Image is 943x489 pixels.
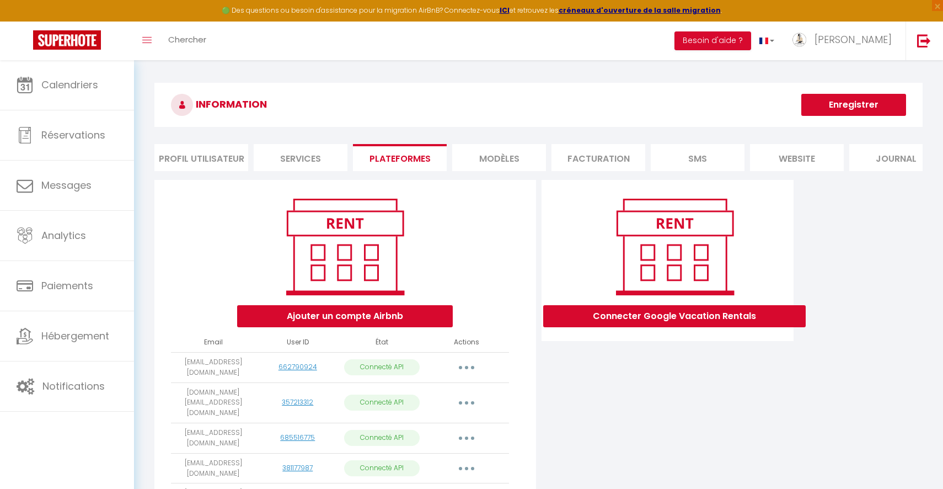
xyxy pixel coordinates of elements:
[801,94,906,116] button: Enregistrer
[255,333,340,352] th: User ID
[849,144,943,171] li: Journal
[604,194,745,300] img: rent.png
[168,34,206,45] span: Chercher
[254,144,347,171] li: Services
[275,194,415,300] img: rent.png
[917,34,931,47] img: logout
[41,128,105,142] span: Réservations
[171,453,255,483] td: [EMAIL_ADDRESS][DOMAIN_NAME]
[33,30,101,50] img: Super Booking
[750,144,844,171] li: website
[674,31,751,50] button: Besoin d'aide ?
[344,395,420,411] p: Connecté API
[278,362,317,371] a: 662790924
[41,178,92,192] span: Messages
[551,144,645,171] li: Facturation
[559,6,721,15] a: créneaux d'ouverture de la salle migration
[41,78,98,92] span: Calendriers
[500,6,510,15] a: ICI
[815,33,892,46] span: [PERSON_NAME]
[171,423,255,454] td: [EMAIL_ADDRESS][DOMAIN_NAME]
[452,144,546,171] li: MODÈLES
[344,359,420,375] p: Connecté API
[344,460,420,476] p: Connecté API
[41,228,86,242] span: Analytics
[896,439,935,481] iframe: Chat
[171,382,255,423] td: [DOMAIN_NAME][EMAIL_ADDRESS][DOMAIN_NAME]
[783,22,906,60] a: ... [PERSON_NAME]
[41,329,109,343] span: Hébergement
[282,397,313,407] a: 357213312
[154,144,248,171] li: Profil Utilisateur
[353,144,447,171] li: Plateformes
[791,31,807,48] img: ...
[280,433,315,442] a: 685516775
[41,279,93,293] span: Paiements
[340,333,424,352] th: État
[160,22,215,60] a: Chercher
[237,305,453,327] button: Ajouter un compte Airbnb
[154,83,923,127] h3: INFORMATION
[651,144,744,171] li: SMS
[543,305,806,327] button: Connecter Google Vacation Rentals
[42,379,105,393] span: Notifications
[424,333,508,352] th: Actions
[171,333,255,352] th: Email
[282,463,313,472] a: 381177987
[344,430,420,446] p: Connecté API
[171,352,255,382] td: [EMAIL_ADDRESS][DOMAIN_NAME]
